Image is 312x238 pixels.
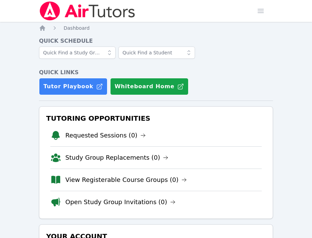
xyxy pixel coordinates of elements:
[39,1,136,21] img: Air Tutors
[65,153,168,162] a: Study Group Replacements (0)
[45,112,267,124] h3: Tutoring Opportunities
[110,78,188,95] button: Whiteboard Home
[65,197,175,207] a: Open Study Group Invitations (0)
[39,78,107,95] a: Tutor Playbook
[39,25,273,31] nav: Breadcrumb
[39,47,116,59] input: Quick Find a Study Group
[39,37,273,45] h4: Quick Schedule
[65,175,187,185] a: View Registerable Course Groups (0)
[65,131,146,140] a: Requested Sessions (0)
[64,25,90,31] a: Dashboard
[118,47,195,59] input: Quick Find a Student
[39,68,273,77] h4: Quick Links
